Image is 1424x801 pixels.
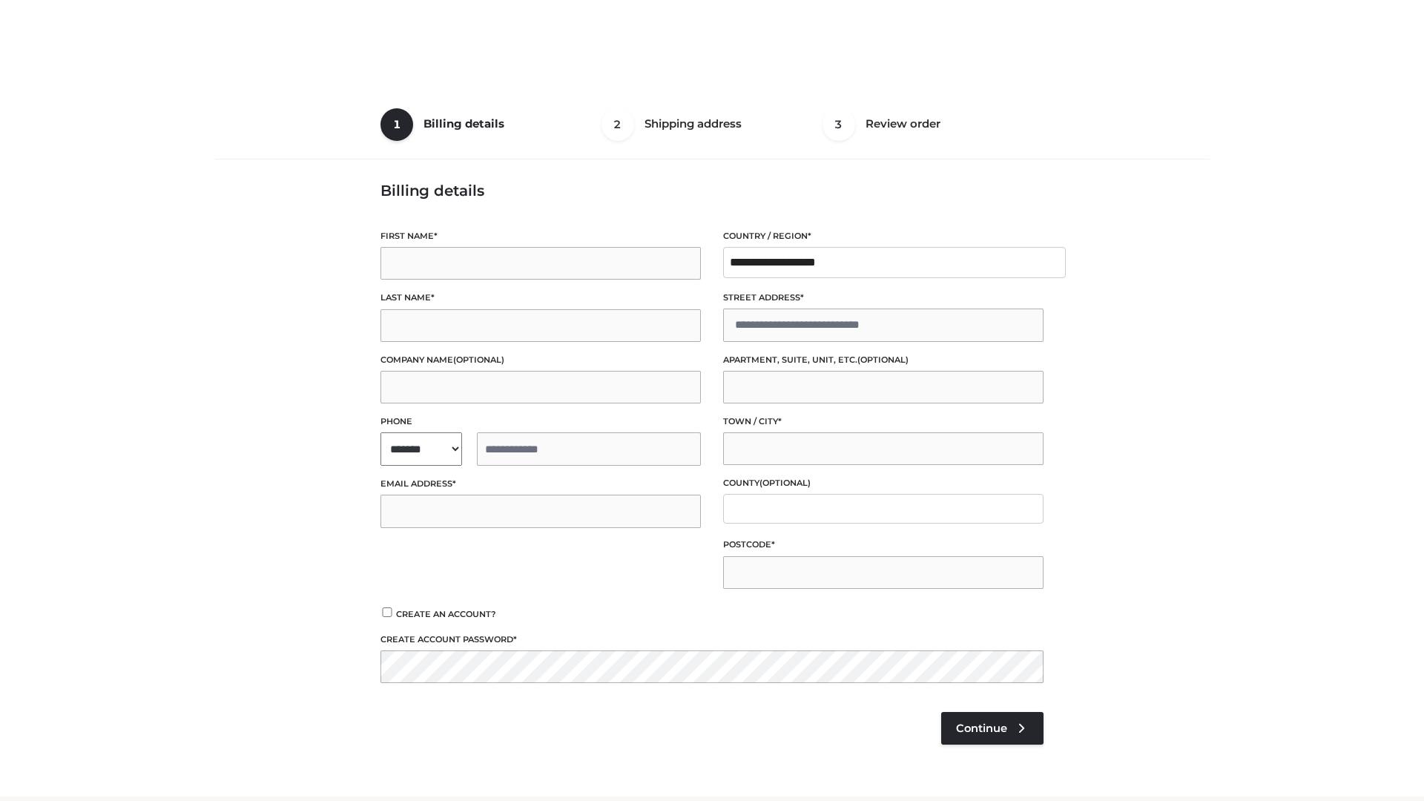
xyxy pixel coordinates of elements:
label: Last name [380,291,701,305]
span: Review order [866,116,940,131]
label: Create account password [380,633,1044,647]
a: Continue [941,712,1044,745]
label: First name [380,229,701,243]
span: (optional) [857,355,909,365]
label: Street address [723,291,1044,305]
span: 3 [823,108,855,141]
span: (optional) [759,478,811,488]
span: Shipping address [645,116,742,131]
span: 2 [601,108,634,141]
label: Postcode [723,538,1044,552]
label: Phone [380,415,701,429]
h3: Billing details [380,182,1044,200]
span: Create an account? [396,609,496,619]
label: Company name [380,353,701,367]
span: Continue [956,722,1007,735]
label: Country / Region [723,229,1044,243]
span: 1 [380,108,413,141]
label: Email address [380,477,701,491]
label: County [723,476,1044,490]
label: Town / City [723,415,1044,429]
span: Billing details [423,116,504,131]
span: (optional) [453,355,504,365]
input: Create an account? [380,607,394,617]
label: Apartment, suite, unit, etc. [723,353,1044,367]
